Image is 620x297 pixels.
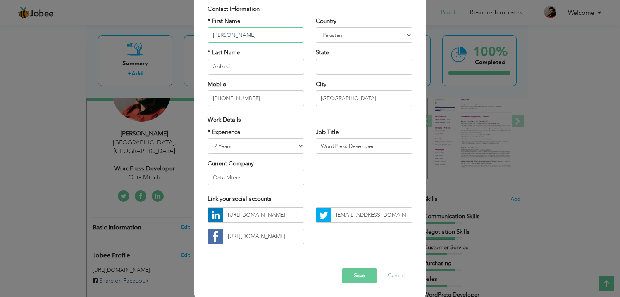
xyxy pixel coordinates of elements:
label: * First Name [208,17,240,25]
label: Mobile [208,80,226,89]
input: Profile Link [223,207,304,223]
img: linkedin [208,208,223,222]
span: Work Details [208,116,241,123]
label: Country [316,17,336,25]
label: * Experience [208,128,240,136]
label: * Last Name [208,49,240,57]
span: Contact Information [208,5,260,13]
label: Job Title [316,128,339,136]
label: State [316,49,329,57]
span: Link your social accounts [208,195,271,203]
input: Profile Link [223,229,304,244]
input: Profile Link [331,207,412,223]
img: Twitter [316,208,331,222]
button: Cancel [380,268,412,283]
img: facebook [208,229,223,244]
button: Save [342,268,377,283]
label: Current Company [208,160,254,168]
label: City [316,80,326,89]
